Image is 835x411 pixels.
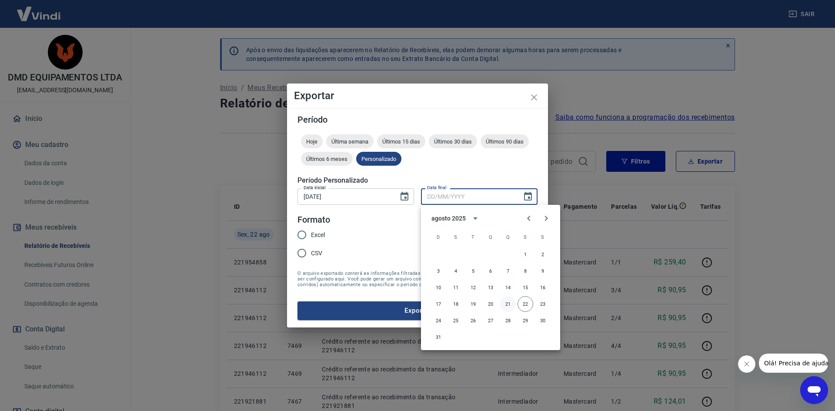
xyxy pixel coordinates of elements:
[518,228,533,246] span: sexta-feira
[294,90,541,101] h4: Exportar
[481,134,529,148] div: Últimos 90 dias
[356,152,401,166] div: Personalizado
[483,263,498,279] button: 6
[431,329,446,345] button: 31
[483,280,498,295] button: 13
[483,228,498,246] span: quarta-feira
[301,138,323,145] span: Hoje
[356,156,401,162] span: Personalizado
[500,263,516,279] button: 7
[524,87,544,108] button: close
[800,376,828,404] iframe: Botão para abrir a janela de mensagens
[535,296,551,312] button: 23
[396,188,413,205] button: Choose date, selected date is 21 de ago de 2025
[421,188,516,204] input: DD/MM/YYYY
[519,188,537,205] button: Choose date
[297,214,330,226] legend: Formato
[5,6,73,13] span: Olá! Precisa de ajuda?
[297,271,538,287] span: O arquivo exportado conterá as informações filtradas na tela anterior com exceção do período que ...
[326,134,374,148] div: Última semana
[518,247,533,262] button: 1
[465,263,481,279] button: 5
[465,280,481,295] button: 12
[377,138,425,145] span: Últimos 15 dias
[301,156,353,162] span: Últimos 6 meses
[500,296,516,312] button: 21
[483,296,498,312] button: 20
[481,138,529,145] span: Últimos 90 dias
[448,280,464,295] button: 11
[535,247,551,262] button: 2
[448,313,464,328] button: 25
[311,249,322,258] span: CSV
[304,184,326,191] label: Data inicial
[535,228,551,246] span: sábado
[448,296,464,312] button: 18
[535,263,551,279] button: 9
[520,210,538,227] button: Previous month
[465,228,481,246] span: terça-feira
[297,301,538,320] button: Exportar
[535,313,551,328] button: 30
[500,313,516,328] button: 28
[431,263,446,279] button: 3
[297,115,538,124] h5: Período
[500,228,516,246] span: quinta-feira
[538,210,555,227] button: Next month
[448,228,464,246] span: segunda-feira
[431,228,446,246] span: domingo
[311,231,325,240] span: Excel
[429,134,477,148] div: Últimos 30 dias
[431,296,446,312] button: 17
[759,354,828,373] iframe: Mensagem da empresa
[431,313,446,328] button: 24
[483,313,498,328] button: 27
[518,296,533,312] button: 22
[301,152,353,166] div: Últimos 6 meses
[738,355,755,373] iframe: Fechar mensagem
[431,214,465,223] div: agosto 2025
[468,211,483,226] button: calendar view is open, switch to year view
[377,134,425,148] div: Últimos 15 dias
[301,134,323,148] div: Hoje
[500,280,516,295] button: 14
[431,280,446,295] button: 10
[518,263,533,279] button: 8
[535,280,551,295] button: 16
[518,313,533,328] button: 29
[429,138,477,145] span: Últimos 30 dias
[448,263,464,279] button: 4
[297,176,538,185] h5: Período Personalizado
[518,280,533,295] button: 15
[326,138,374,145] span: Última semana
[465,313,481,328] button: 26
[297,188,392,204] input: DD/MM/YYYY
[465,296,481,312] button: 19
[427,184,447,191] label: Data final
